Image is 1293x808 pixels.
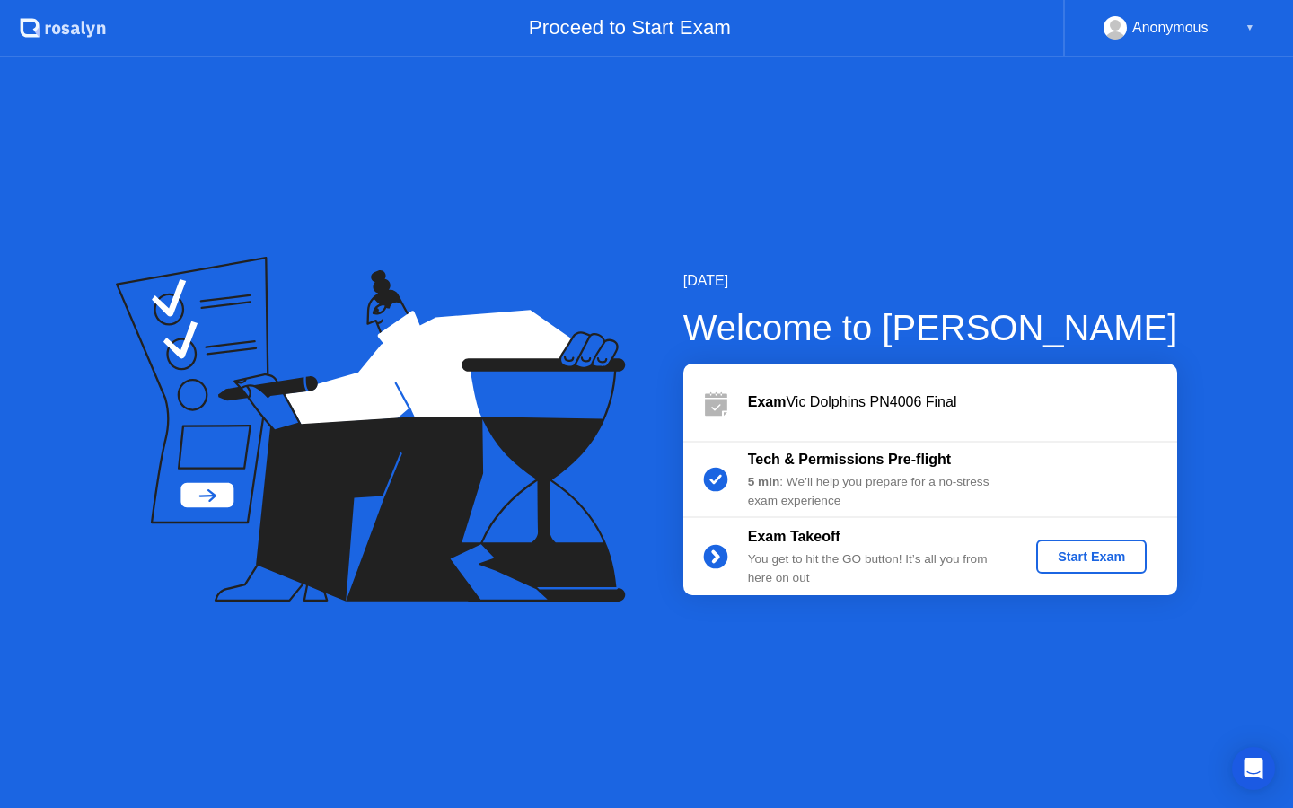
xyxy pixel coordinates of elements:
div: [DATE] [683,270,1178,292]
div: Anonymous [1132,16,1209,40]
b: Tech & Permissions Pre-flight [748,452,951,467]
b: 5 min [748,475,780,488]
b: Exam [748,394,787,409]
div: You get to hit the GO button! It’s all you from here on out [748,550,1007,587]
b: Exam Takeoff [748,529,840,544]
div: Vic Dolphins PN4006 Final [748,391,1177,413]
div: Open Intercom Messenger [1232,747,1275,790]
div: ▼ [1245,16,1254,40]
div: Welcome to [PERSON_NAME] [683,301,1178,355]
div: : We’ll help you prepare for a no-stress exam experience [748,473,1007,510]
div: Start Exam [1043,549,1139,564]
button: Start Exam [1036,540,1147,574]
